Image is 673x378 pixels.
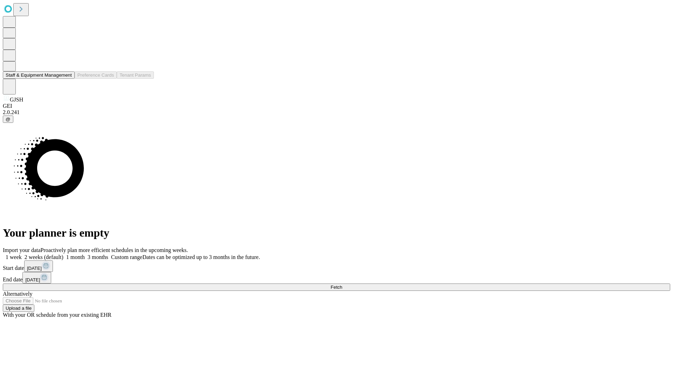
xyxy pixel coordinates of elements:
span: Fetch [331,285,342,290]
h1: Your planner is empty [3,226,670,239]
button: Tenant Params [117,71,154,79]
span: @ [6,117,11,122]
span: 2 weeks (default) [25,254,63,260]
span: Import your data [3,247,41,253]
span: Dates can be optimized up to 3 months in the future. [142,254,260,260]
button: [DATE] [22,272,51,283]
button: Fetch [3,283,670,291]
button: Preference Cards [75,71,117,79]
span: 1 week [6,254,22,260]
span: Custom range [111,254,142,260]
span: GJSH [10,97,23,103]
button: Staff & Equipment Management [3,71,75,79]
div: Start date [3,260,670,272]
span: 1 month [66,254,85,260]
button: [DATE] [24,260,53,272]
span: [DATE] [27,266,42,271]
button: Upload a file [3,304,34,312]
span: 3 months [88,254,108,260]
div: End date [3,272,670,283]
div: 2.0.241 [3,109,670,115]
div: GEI [3,103,670,109]
button: @ [3,115,13,123]
span: With your OR schedule from your existing EHR [3,312,111,318]
span: Proactively plan more efficient schedules in the upcoming weeks. [41,247,188,253]
span: Alternatively [3,291,32,297]
span: [DATE] [25,277,40,282]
